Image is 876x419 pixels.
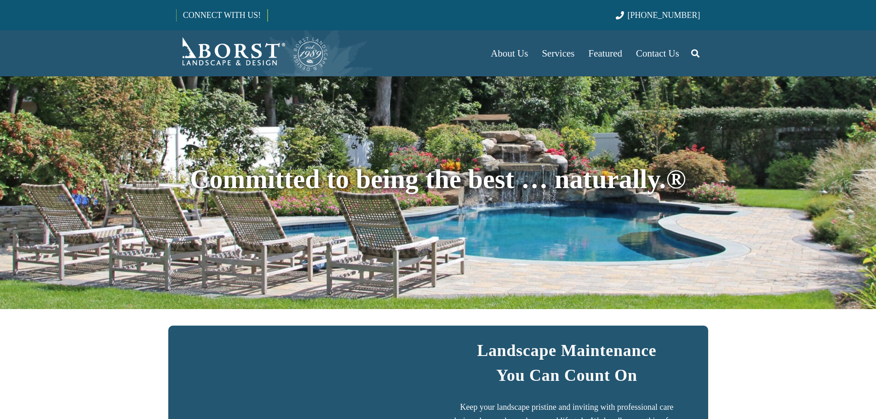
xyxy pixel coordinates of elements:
a: Featured [582,30,629,76]
a: Borst-Logo [176,35,329,72]
a: Contact Us [629,30,686,76]
a: CONNECT WITH US! [177,4,267,26]
span: Featured [589,48,622,59]
a: About Us [484,30,535,76]
a: [PHONE_NUMBER] [616,11,700,20]
strong: You Can Count On [496,366,637,385]
strong: Landscape Maintenance [477,341,656,360]
a: Search [686,42,704,65]
span: Services [542,48,574,59]
span: [PHONE_NUMBER] [628,11,700,20]
span: About Us [491,48,528,59]
a: Services [535,30,581,76]
span: Committed to being the best … naturally.® [190,164,686,194]
span: Contact Us [636,48,679,59]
